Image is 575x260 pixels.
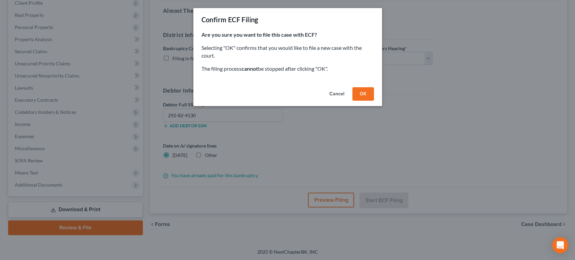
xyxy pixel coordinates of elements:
[324,87,350,101] button: Cancel
[201,65,374,73] p: The filing process be stopped after clicking "OK".
[201,44,374,60] p: Selecting "OK" confirms that you would like to file a new case with the court.
[352,87,374,101] button: OK
[201,15,258,24] div: Confirm ECF Filing
[552,237,568,253] div: Open Intercom Messenger
[201,31,317,38] strong: Are you sure you want to file this case with ECF?
[242,65,258,72] strong: cannot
